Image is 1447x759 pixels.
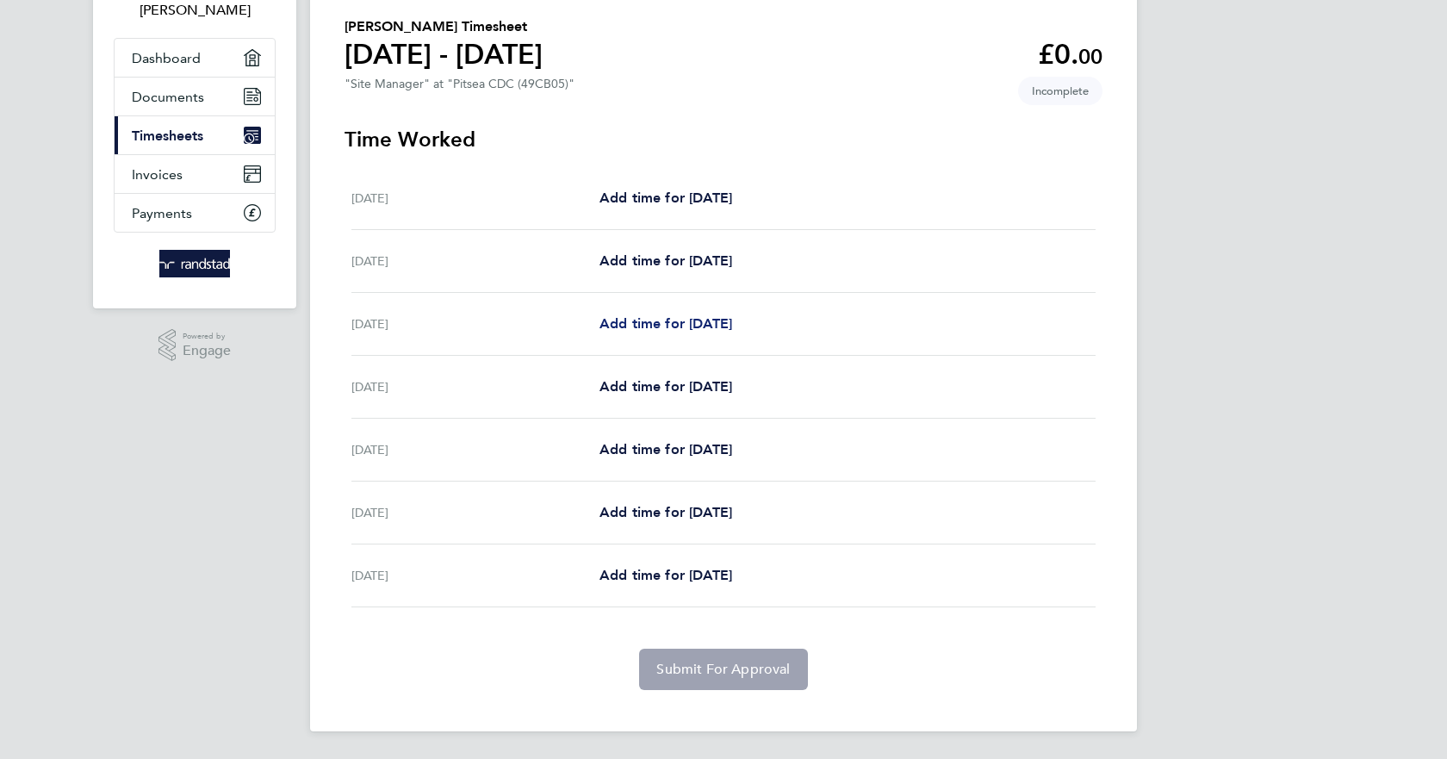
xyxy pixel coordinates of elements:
a: Add time for [DATE] [599,314,732,334]
a: Payments [115,194,275,232]
a: Timesheets [115,116,275,154]
a: Documents [115,78,275,115]
span: Engage [183,344,231,358]
span: Add time for [DATE] [599,504,732,520]
span: Add time for [DATE] [599,315,732,332]
div: [DATE] [351,251,599,271]
div: [DATE] [351,314,599,334]
span: Documents [132,89,204,105]
app-decimal: £0. [1038,38,1102,71]
h3: Time Worked [345,126,1102,153]
img: randstad-logo-retina.png [159,250,231,277]
span: Add time for [DATE] [599,567,732,583]
div: [DATE] [351,188,599,208]
h1: [DATE] - [DATE] [345,37,543,72]
div: [DATE] [351,502,599,523]
a: Add time for [DATE] [599,565,732,586]
h2: [PERSON_NAME] Timesheet [345,16,543,37]
a: Add time for [DATE] [599,376,732,397]
a: Dashboard [115,39,275,77]
div: [DATE] [351,439,599,460]
div: [DATE] [351,376,599,397]
a: Invoices [115,155,275,193]
a: Add time for [DATE] [599,188,732,208]
span: 00 [1078,44,1102,69]
a: Add time for [DATE] [599,251,732,271]
span: Powered by [183,329,231,344]
div: "Site Manager" at "Pitsea CDC (49CB05)" [345,77,574,91]
a: Powered byEngage [158,329,232,362]
span: Add time for [DATE] [599,378,732,395]
a: Go to home page [114,250,276,277]
span: Invoices [132,166,183,183]
a: Add time for [DATE] [599,439,732,460]
span: This timesheet is Incomplete. [1018,77,1102,105]
div: [DATE] [351,565,599,586]
span: Timesheets [132,128,203,144]
span: Add time for [DATE] [599,252,732,269]
span: Payments [132,205,192,221]
a: Add time for [DATE] [599,502,732,523]
span: Add time for [DATE] [599,441,732,457]
span: Dashboard [132,50,201,66]
span: Add time for [DATE] [599,190,732,206]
